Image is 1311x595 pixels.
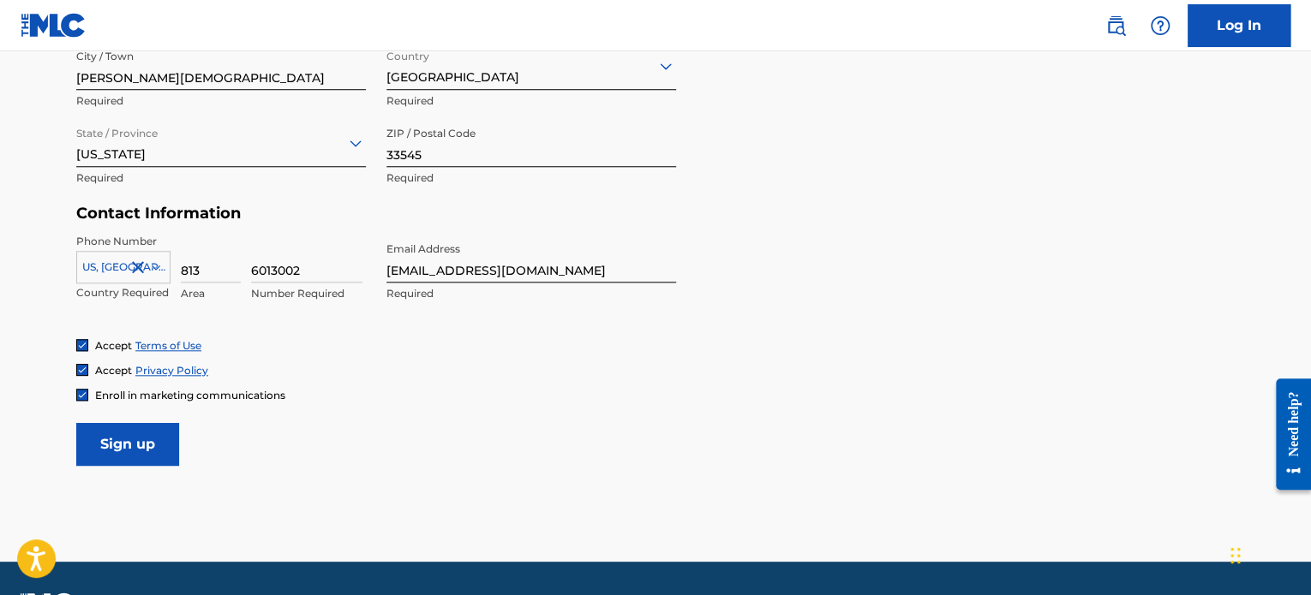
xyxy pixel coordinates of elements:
[95,364,132,377] span: Accept
[76,285,171,300] p: Country Required
[386,93,676,109] p: Required
[1230,530,1241,581] div: Drag
[77,390,87,400] img: checkbox
[1263,366,1311,503] iframe: Resource Center
[1150,15,1170,36] img: help
[135,364,208,377] a: Privacy Policy
[76,204,676,223] h5: Contact Information
[95,389,285,402] span: Enroll in marketing communications
[1105,15,1126,36] img: search
[386,170,676,186] p: Required
[76,170,366,186] p: Required
[76,93,366,109] p: Required
[386,286,676,301] p: Required
[95,339,132,352] span: Accept
[21,13,87,38] img: MLC Logo
[1098,9,1133,43] a: Public Search
[181,286,241,301] p: Area
[251,286,362,301] p: Number Required
[1225,513,1311,595] iframe: Chat Widget
[1143,9,1177,43] div: Help
[77,340,87,350] img: checkbox
[1188,4,1290,47] a: Log In
[77,365,87,375] img: checkbox
[135,339,201,352] a: Terms of Use
[76,423,179,466] input: Sign up
[76,122,366,164] div: [US_STATE]
[76,116,158,141] label: State / Province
